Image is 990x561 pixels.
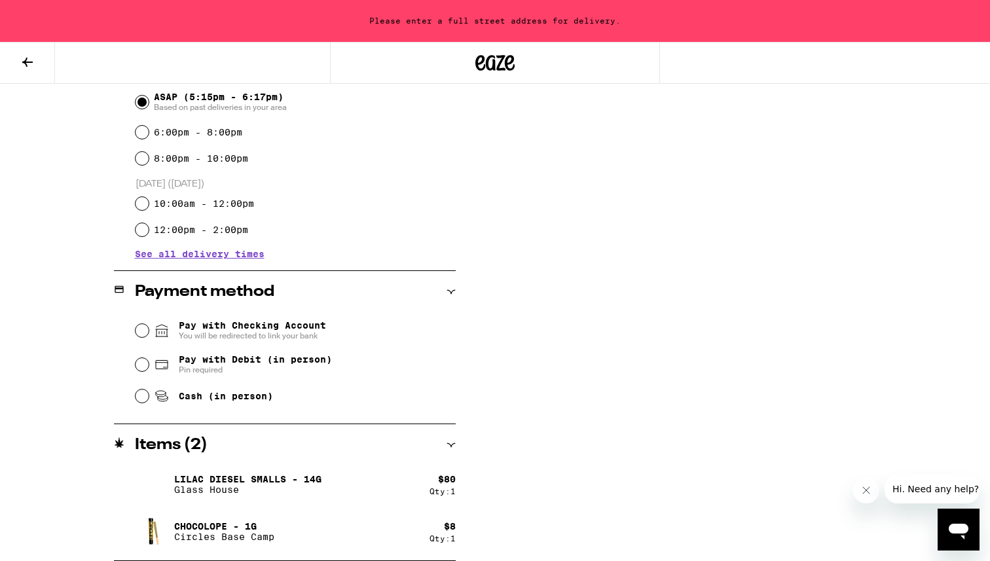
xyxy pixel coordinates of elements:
[135,437,208,453] h2: Items ( 2 )
[179,354,332,365] span: Pay with Debit (in person)
[135,249,265,259] button: See all delivery times
[154,153,248,164] label: 8:00pm - 10:00pm
[444,521,456,532] div: $ 8
[938,509,980,551] iframe: Button to launch messaging window
[154,127,242,137] label: 6:00pm - 8:00pm
[154,198,254,209] label: 10:00am - 12:00pm
[154,225,248,235] label: 12:00pm - 2:00pm
[179,320,326,341] span: Pay with Checking Account
[174,484,321,495] p: Glass House
[136,178,456,190] p: [DATE] ([DATE])
[438,474,456,484] div: $ 80
[135,513,172,550] img: Chocolope - 1g
[174,532,274,542] p: Circles Base Camp
[179,365,332,375] span: Pin required
[430,487,456,496] div: Qty: 1
[853,477,879,503] iframe: Close message
[885,475,980,503] iframe: Message from company
[154,92,287,113] span: ASAP (5:15pm - 6:17pm)
[174,474,321,484] p: Lilac Diesel Smalls - 14g
[135,466,172,503] img: Lilac Diesel Smalls - 14g
[430,534,456,543] div: Qty: 1
[154,102,287,113] span: Based on past deliveries in your area
[135,284,274,300] h2: Payment method
[179,391,273,401] span: Cash (in person)
[174,521,274,532] p: Chocolope - 1g
[179,331,326,341] span: You will be redirected to link your bank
